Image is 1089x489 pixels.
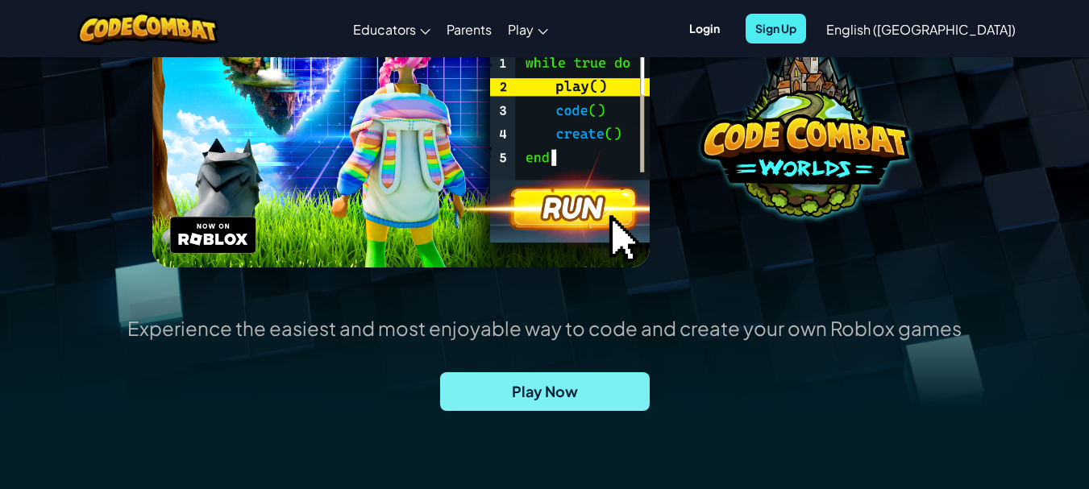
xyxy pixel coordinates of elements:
a: Play [500,7,556,51]
img: CodeCombat logo [77,12,218,45]
span: English ([GEOGRAPHIC_DATA]) [826,21,1016,38]
button: Sign Up [746,14,806,44]
a: Parents [439,7,500,51]
a: Play Now [440,372,650,411]
button: Login [680,14,729,44]
p: Experience the easiest and most enjoyable way to code and create your own Roblox games [127,316,962,340]
span: Play [508,21,534,38]
a: English ([GEOGRAPHIC_DATA]) [818,7,1024,51]
img: coco-worlds-no-desc.png [700,38,910,218]
a: Educators [345,7,439,51]
span: Educators [353,21,416,38]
